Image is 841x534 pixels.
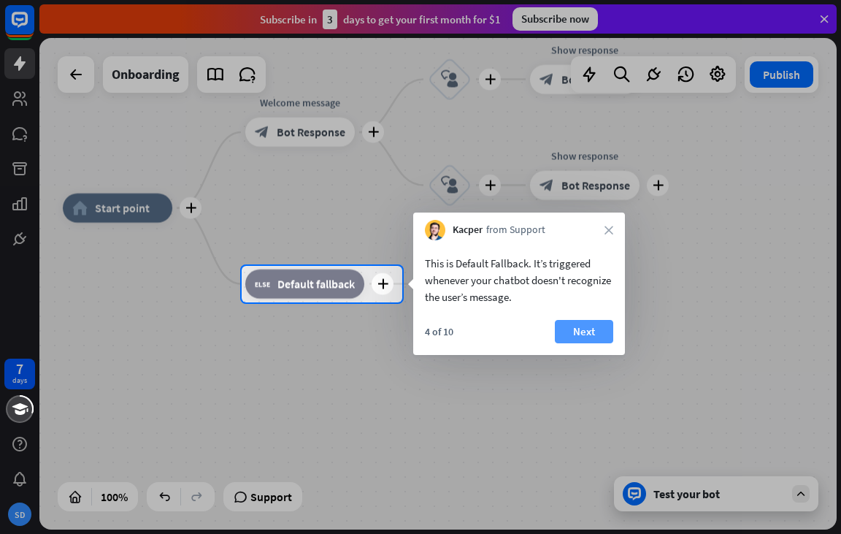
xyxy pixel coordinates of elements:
span: from Support [486,223,545,237]
button: Open LiveChat chat widget [12,6,55,50]
div: This is Default Fallback. It’s triggered whenever your chatbot doesn't recognize the user’s message. [425,255,613,305]
div: 4 of 10 [425,325,453,338]
i: close [604,226,613,234]
i: block_fallback [255,277,270,291]
i: plus [377,279,388,289]
button: Next [555,320,613,343]
span: Default fallback [277,277,355,291]
span: Kacper [453,223,483,237]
